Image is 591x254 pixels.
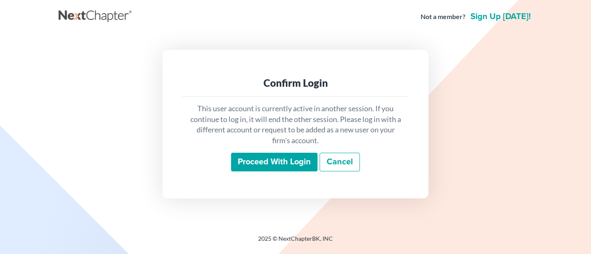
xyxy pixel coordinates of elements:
[421,12,465,22] strong: Not a member?
[469,12,532,21] a: Sign up [DATE]!
[320,153,360,172] a: Cancel
[59,234,532,249] div: 2025 © NextChapterBK, INC
[231,153,318,172] input: Proceed with login
[189,103,402,146] p: This user account is currently active in another session. If you continue to log in, it will end ...
[189,76,402,90] div: Confirm Login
